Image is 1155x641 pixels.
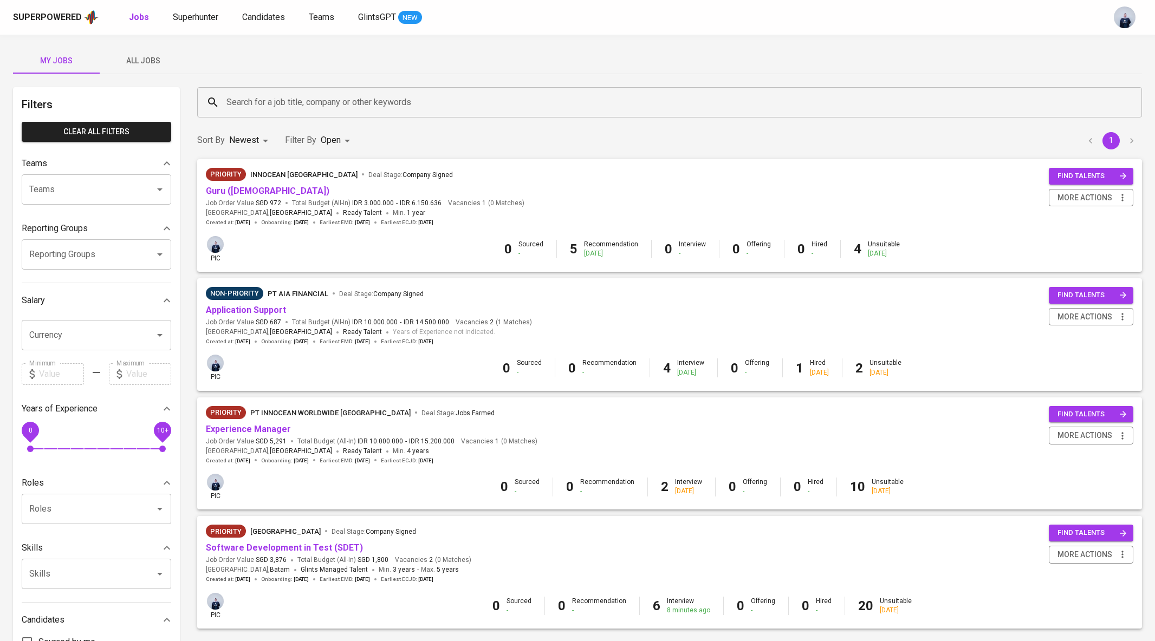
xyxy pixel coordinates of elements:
[427,555,433,565] span: 2
[206,526,246,537] span: Priority
[152,501,167,516] button: Open
[206,406,246,419] div: Client Priority, Very Responsive, More Profiles Required
[343,209,382,217] span: Ready Talent
[250,409,411,417] span: PT Innocean Worldwide [GEOGRAPHIC_DATA]
[366,528,416,535] span: Company Signed
[731,361,738,376] b: 0
[1080,132,1142,149] nav: pagination navigation
[355,575,370,583] span: [DATE]
[418,575,433,583] span: [DATE]
[207,593,224,610] img: annisa@glints.com
[379,566,415,573] span: Min.
[343,447,382,455] span: Ready Talent
[297,437,455,446] span: Total Budget (All-In)
[173,11,220,24] a: Superhunter
[270,208,332,219] span: [GEOGRAPHIC_DATA]
[332,528,416,535] span: Deal Stage :
[206,338,250,345] span: Created at :
[665,241,672,257] b: 0
[456,318,532,327] span: Vacancies ( 1 Matches )
[456,409,495,417] span: Jobs Farmed
[292,199,442,208] span: Total Budget (All-In)
[355,338,370,345] span: [DATE]
[206,354,225,382] div: pic
[28,426,32,434] span: 0
[358,437,403,446] span: IDR 10.000.000
[407,447,429,455] span: 4 years
[235,219,250,226] span: [DATE]
[517,358,542,377] div: Sourced
[1049,308,1133,326] button: more actions
[206,318,281,327] span: Job Order Value
[667,606,710,615] div: 8 minutes ago
[294,575,309,583] span: [DATE]
[292,318,449,327] span: Total Budget (All-In)
[22,153,171,174] div: Teams
[206,199,281,208] span: Job Order Value
[250,527,321,535] span: [GEOGRAPHIC_DATA]
[405,437,407,446] span: -
[796,361,803,376] b: 1
[129,11,151,24] a: Jobs
[403,171,453,179] span: Company Signed
[572,606,626,615] div: -
[507,606,531,615] div: -
[570,241,577,257] b: 5
[737,598,744,613] b: 0
[679,240,706,258] div: Interview
[870,368,901,377] div: [DATE]
[1057,289,1127,302] span: find talents
[206,219,250,226] span: Created at :
[381,457,433,465] span: Earliest ECJD :
[206,168,246,181] div: Client Priority, Very Responsive
[206,287,263,300] div: Sufficient Talents in Pipeline
[13,9,99,25] a: Superpoweredapp logo
[747,240,771,258] div: Offering
[206,186,329,196] a: Guru ([DEMOGRAPHIC_DATA])
[1049,189,1133,207] button: more actions
[501,479,508,494] b: 0
[850,479,865,494] b: 10
[1049,546,1133,564] button: more actions
[745,368,769,377] div: -
[584,249,638,258] div: [DATE]
[808,487,823,496] div: -
[152,566,167,581] button: Open
[504,241,512,257] b: 0
[751,606,775,615] div: -
[22,218,171,239] div: Reporting Groups
[206,305,286,315] a: Application Support
[358,12,396,22] span: GlintsGPT
[22,398,171,420] div: Years of Experience
[677,368,704,377] div: [DATE]
[22,122,171,142] button: Clear All filters
[1049,406,1133,423] button: find talents
[1057,548,1112,561] span: more actions
[868,249,900,258] div: [DATE]
[854,241,861,257] b: 4
[398,12,422,23] span: NEW
[751,597,775,615] div: Offering
[373,290,424,298] span: Company Signed
[206,457,250,465] span: Created at :
[256,199,281,208] span: SGD 972
[339,290,424,298] span: Deal Stage :
[1057,170,1127,182] span: find talents
[197,134,225,147] p: Sort By
[22,402,98,415] p: Years of Experience
[816,597,832,615] div: Hired
[355,457,370,465] span: [DATE]
[679,249,706,258] div: -
[126,363,171,385] input: Value
[22,290,171,311] div: Salary
[261,575,309,583] span: Onboarding :
[1049,427,1133,444] button: more actions
[488,318,494,327] span: 2
[13,11,82,24] div: Superpowered
[294,457,309,465] span: [DATE]
[242,12,285,22] span: Candidates
[396,199,398,208] span: -
[870,358,901,377] div: Unsuitable
[661,479,669,494] b: 2
[206,169,246,180] span: Priority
